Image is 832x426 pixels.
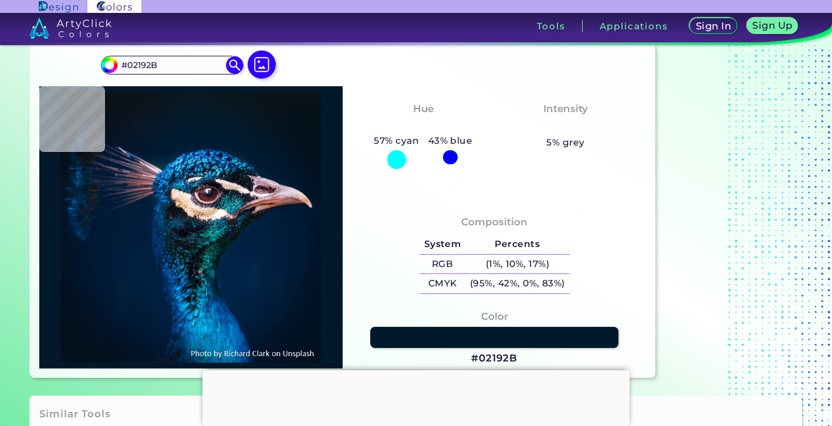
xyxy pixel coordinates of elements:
img: logo_artyclick_colors_white.svg [29,18,112,39]
h4: Composition [461,214,527,231]
iframe: Advertisement [660,16,807,383]
h5: 5% grey [546,135,584,150]
img: img_pavlin.jpg [45,92,337,363]
h3: Cyan-Blue [390,119,456,133]
h5: Sign In [697,22,729,31]
input: type color.. [117,57,226,73]
h3: #02192B [471,351,518,366]
img: icon search [226,56,243,74]
h5: Percents [465,235,569,254]
h5: 57% cyan [370,133,424,148]
a: Sign Up [749,19,796,34]
h5: System [420,235,465,254]
h5: (1%, 10%, 17%) [465,255,569,274]
img: icon picture [248,50,276,79]
h4: Intensity [543,100,588,117]
img: ArtyClick Design logo [39,1,78,12]
h3: Similar Tools [39,407,111,421]
h5: Sign Up [754,21,791,30]
a: Sign In [692,19,736,34]
h3: Tools [537,22,566,31]
h5: (95%, 42%, 0%, 83%) [465,274,569,293]
h4: Color [481,308,508,325]
h5: RGB [420,255,465,274]
h4: Hue [413,100,434,117]
h3: Vibrant [540,119,591,133]
h5: 43% blue [424,133,477,148]
h3: Applications [600,22,668,31]
iframe: Advertisement [202,370,630,423]
h5: CMYK [420,274,465,293]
